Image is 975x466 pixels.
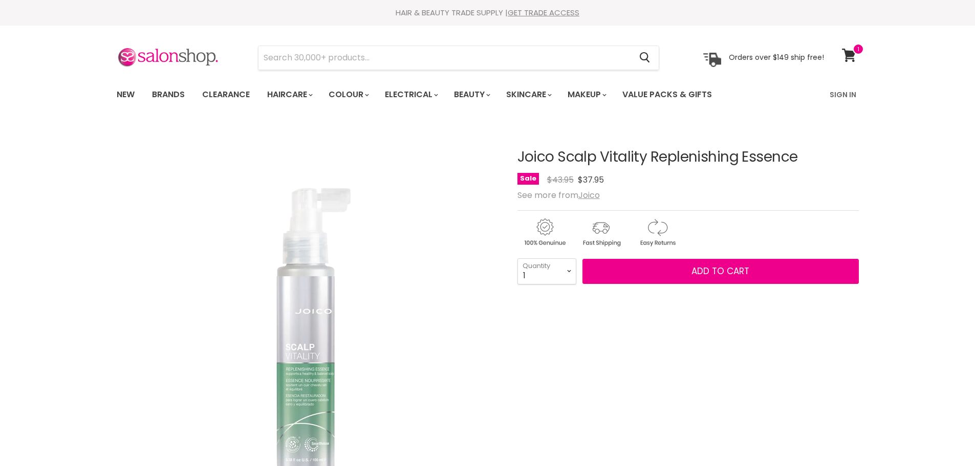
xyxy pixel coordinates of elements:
[632,46,659,70] button: Search
[499,84,558,105] a: Skincare
[615,84,720,105] a: Value Packs & Gifts
[258,46,632,70] input: Search
[104,8,872,18] div: HAIR & BEAUTY TRADE SUPPLY |
[582,259,859,284] button: Add to cart
[508,7,579,18] a: GET TRADE ACCESS
[258,46,659,70] form: Product
[194,84,257,105] a: Clearance
[109,80,772,109] ul: Main menu
[560,84,613,105] a: Makeup
[321,84,375,105] a: Colour
[630,217,684,248] img: returns.gif
[517,189,600,201] span: See more from
[824,84,862,105] a: Sign In
[517,173,539,185] span: Sale
[578,189,600,201] a: Joico
[109,84,142,105] a: New
[517,217,572,248] img: genuine.gif
[377,84,444,105] a: Electrical
[446,84,496,105] a: Beauty
[144,84,192,105] a: Brands
[729,53,824,62] p: Orders over $149 ship free!
[517,149,859,165] h1: Joico Scalp Vitality Replenishing Essence
[691,265,749,277] span: Add to cart
[574,217,628,248] img: shipping.gif
[259,84,319,105] a: Haircare
[578,174,604,186] span: $37.95
[517,258,576,284] select: Quantity
[104,80,872,109] nav: Main
[547,174,574,186] span: $43.95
